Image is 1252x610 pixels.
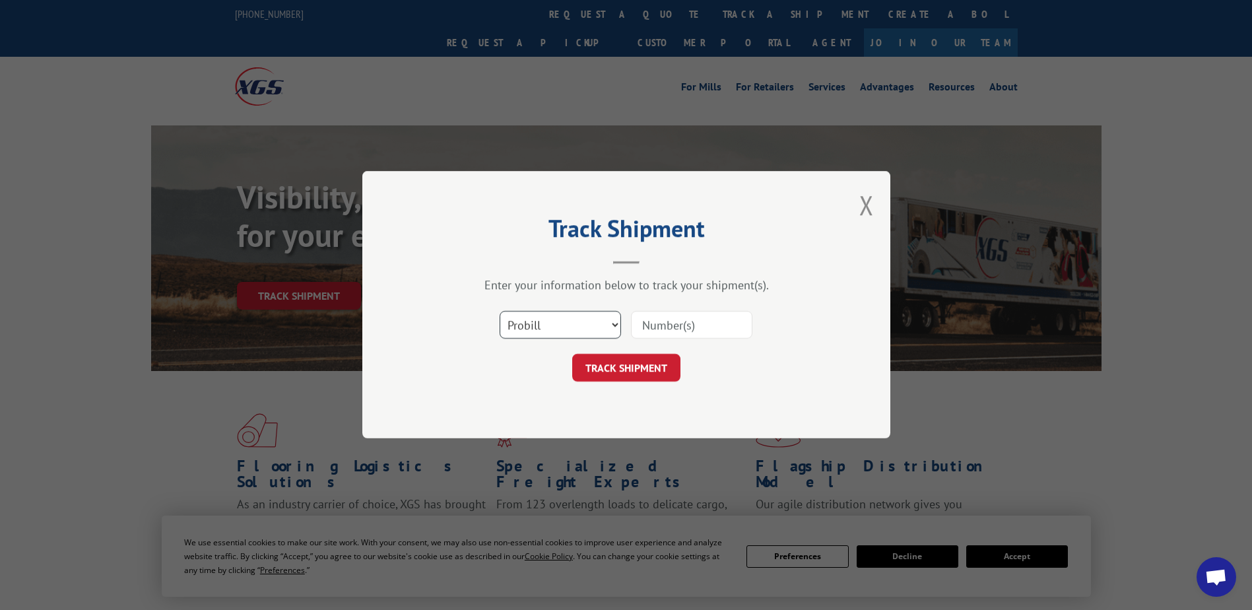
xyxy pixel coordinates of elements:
h2: Track Shipment [428,219,824,244]
button: Close modal [859,187,874,222]
div: Enter your information below to track your shipment(s). [428,278,824,293]
input: Number(s) [631,312,752,339]
button: TRACK SHIPMENT [572,355,680,382]
div: Open chat [1197,557,1236,597]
